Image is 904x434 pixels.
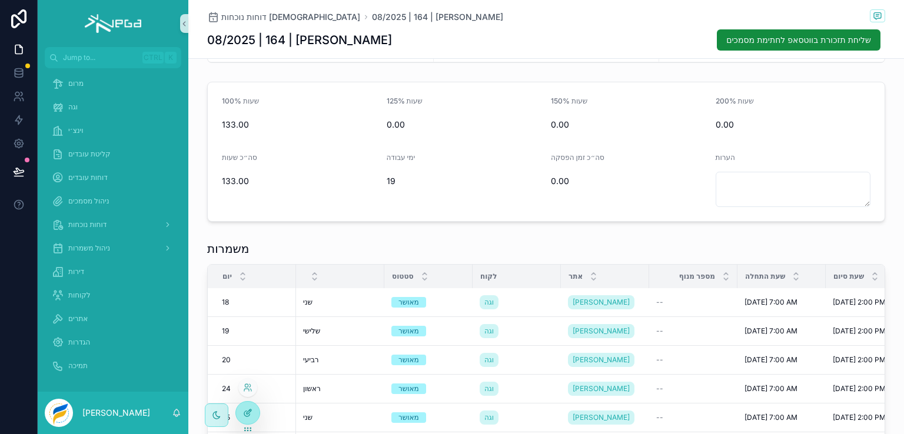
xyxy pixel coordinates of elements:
[222,96,259,105] span: שעות 100%
[398,355,419,365] div: מאושר
[656,384,663,393] span: --
[568,295,634,309] a: [PERSON_NAME]
[568,324,634,338] a: [PERSON_NAME]
[679,272,715,281] span: מספר מנוף
[68,361,88,370] span: תמיכה
[45,238,181,259] a: ניהול משמרות
[68,220,107,229] span: דוחות נוכחות
[745,326,797,336] span: [DATE] 7:00 AM
[45,214,181,235] a: דוחות נוכחות
[484,326,494,336] span: וגה
[82,407,150,419] p: [PERSON_NAME]
[398,412,419,423] div: מאושר
[833,355,886,365] span: [DATE] 2:00 PM
[68,314,88,323] span: אתרים
[45,261,181,282] a: דירות
[45,167,181,188] a: דוחות עובדים
[45,96,181,118] a: וגה
[480,295,498,309] a: וגה
[484,413,494,422] span: וגה
[45,47,181,68] button: Jump to...CtrlK
[569,272,583,281] span: אתר
[387,96,423,105] span: שעות 125%
[222,384,231,393] span: 24
[221,11,360,23] span: דוחות נוכחות [DEMOGRAPHIC_DATA]
[387,119,542,131] span: 0.00
[568,382,634,396] a: [PERSON_NAME]
[222,326,229,336] span: 19
[68,267,84,276] span: דירות
[303,384,321,393] span: ראשון
[745,384,797,393] span: [DATE] 7:00 AM
[398,297,419,308] div: מאושר
[833,298,886,307] span: [DATE] 2:00 PM
[745,272,785,281] span: שעת התחלה
[207,241,249,257] h1: משמרות
[484,298,494,307] span: וגה
[716,96,754,105] span: שעות 200%
[480,272,497,281] span: לקוח
[372,11,503,23] a: 08/2025 | 164 | [PERSON_NAME]
[656,326,663,336] span: --
[573,326,630,336] span: [PERSON_NAME]
[207,32,392,48] h1: 08/2025 | 164 | [PERSON_NAME]
[656,298,663,307] span: --
[726,34,871,46] span: שליחת תזכורת בווטסאפ לחתימת מסמכים
[166,53,175,62] span: K
[573,355,630,365] span: [PERSON_NAME]
[45,285,181,306] a: לקוחות
[387,153,416,162] span: ימי עבודה
[833,384,886,393] span: [DATE] 2:00 PM
[38,68,188,392] div: scrollable content
[68,291,91,300] span: לקוחות
[656,413,663,422] span: --
[45,120,181,141] a: וינצ׳י
[45,332,181,353] a: הגדרות
[222,272,232,281] span: יום
[45,143,181,165] a: קליטת עובדים
[551,96,587,105] span: שעות 150%
[303,326,320,336] span: שלישי
[716,153,735,162] span: הערות
[833,272,864,281] span: שעת סיום
[480,353,498,367] a: וגה
[222,175,377,187] span: 133.00
[398,383,419,394] div: מאושר
[573,413,630,422] span: [PERSON_NAME]
[68,126,84,135] span: וינצ׳י
[833,413,886,422] span: [DATE] 2:00 PM
[45,355,181,376] a: תמיכה
[68,79,84,88] span: מרום
[568,410,634,425] a: [PERSON_NAME]
[68,243,110,253] span: ניהול משמרות
[392,272,414,281] span: סטטוס
[45,191,181,212] a: ניהול מסמכים
[207,11,360,23] a: דוחות נוכחות [DEMOGRAPHIC_DATA]
[717,29,880,51] button: שליחת תזכורת בווטסאפ לחתימת מסמכים
[303,355,319,365] span: רביעי
[716,119,871,131] span: 0.00
[68,173,108,182] span: דוחות עובדים
[222,119,377,131] span: 133.00
[573,384,630,393] span: [PERSON_NAME]
[745,298,797,307] span: [DATE] 7:00 AM
[484,384,494,393] span: וגה
[568,353,634,367] a: [PERSON_NAME]
[63,53,138,62] span: Jump to...
[142,52,164,64] span: Ctrl
[45,73,181,94] a: מרום
[480,382,498,396] a: וגה
[745,355,797,365] span: [DATE] 7:00 AM
[480,410,498,425] a: וגה
[387,175,542,187] span: 19
[68,149,111,159] span: קליטת עובדים
[68,196,109,206] span: ניהול מסמכים
[222,355,231,365] span: 20
[45,308,181,329] a: אתרים
[745,413,797,422] span: [DATE] 7:00 AM
[656,355,663,365] span: --
[222,153,257,162] span: סה״כ שעות
[833,326,886,336] span: [DATE] 2:00 PM
[303,298,313,307] span: שני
